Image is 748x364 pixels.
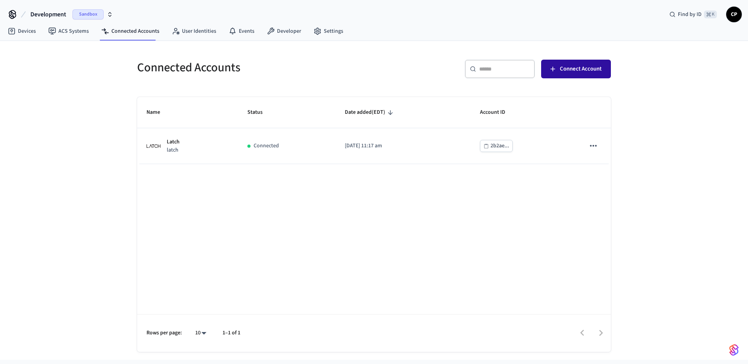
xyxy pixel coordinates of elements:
span: Account ID [480,106,515,118]
p: Rows per page: [146,329,182,337]
button: 2b2ae... [480,140,513,152]
span: Status [247,106,273,118]
a: Devices [2,24,42,38]
a: ACS Systems [42,24,95,38]
a: Events [222,24,261,38]
a: Developer [261,24,307,38]
a: Settings [307,24,349,38]
p: latch [167,146,180,154]
div: Find by ID⌘ K [663,7,723,21]
span: Find by ID [678,11,702,18]
a: Connected Accounts [95,24,166,38]
p: Latch [167,138,180,146]
span: Connect Account [560,64,602,74]
p: [DATE] 11:17 am [345,142,461,150]
h5: Connected Accounts [137,60,369,76]
span: Name [146,106,170,118]
button: CP [726,7,742,22]
span: CP [727,7,741,21]
div: 2b2ae... [490,141,509,151]
span: ⌘ K [704,11,717,18]
p: Connected [254,142,279,150]
p: 1–1 of 1 [222,329,240,337]
button: Connect Account [541,60,611,78]
img: SeamLogoGradient.69752ec5.svg [729,344,739,356]
table: sticky table [137,97,611,164]
span: Development [30,10,66,19]
span: Sandbox [72,9,104,19]
img: Latch Building [146,139,161,153]
div: 10 [191,327,210,339]
a: User Identities [166,24,222,38]
span: Date added(EDT) [345,106,395,118]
